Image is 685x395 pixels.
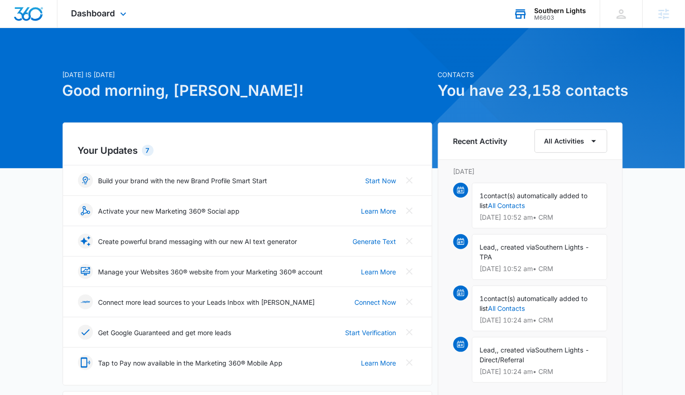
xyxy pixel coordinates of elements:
span: Lead, [480,346,497,354]
a: Learn More [361,358,396,368]
div: account name [535,7,586,14]
span: 1 [480,294,484,302]
button: Close [402,173,417,188]
a: Learn More [361,206,396,216]
a: Start Now [366,176,396,186]
p: [DATE] 10:24 am • CRM [480,317,600,323]
p: Tap to Pay now available in the Marketing 360® Mobile App [99,358,283,368]
div: account id [535,14,586,21]
p: Build your brand with the new Brand Profile Smart Start [99,176,268,186]
h1: You have 23,158 contacts [438,79,623,102]
h6: Recent Activity [453,136,508,147]
span: , created via [497,243,536,251]
p: Manage your Websites 360® website from your Marketing 360® account [99,267,323,277]
p: [DATE] 10:52 am • CRM [480,214,600,221]
span: contact(s) automatically added to list [480,192,588,209]
span: 1 [480,192,484,200]
p: [DATE] is [DATE] [63,70,432,79]
a: All Contacts [488,201,525,209]
p: Connect more lead sources to your Leads Inbox with [PERSON_NAME] [99,297,315,307]
h2: Your Updates [78,144,417,158]
button: All Activities [535,129,607,153]
button: Close [402,355,417,370]
p: [DATE] 10:24 am • CRM [480,368,600,375]
p: Create powerful brand messaging with our new AI text generator [99,237,297,246]
p: [DATE] [453,166,607,176]
button: Close [402,234,417,249]
span: , created via [497,346,536,354]
p: [DATE] 10:52 am • CRM [480,266,600,272]
p: Contacts [438,70,623,79]
a: Connect Now [355,297,396,307]
h1: Good morning, [PERSON_NAME]! [63,79,432,102]
p: Activate your new Marketing 360® Social app [99,206,240,216]
a: All Contacts [488,304,525,312]
span: Lead, [480,243,497,251]
p: Get Google Guaranteed and get more leads [99,328,232,338]
a: Start Verification [346,328,396,338]
div: 7 [142,145,154,156]
button: Close [402,294,417,309]
span: Dashboard [71,8,115,18]
a: Learn More [361,267,396,277]
span: contact(s) automatically added to list [480,294,588,312]
button: Close [402,264,417,279]
button: Close [402,325,417,340]
a: Generate Text [353,237,396,246]
button: Close [402,203,417,218]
